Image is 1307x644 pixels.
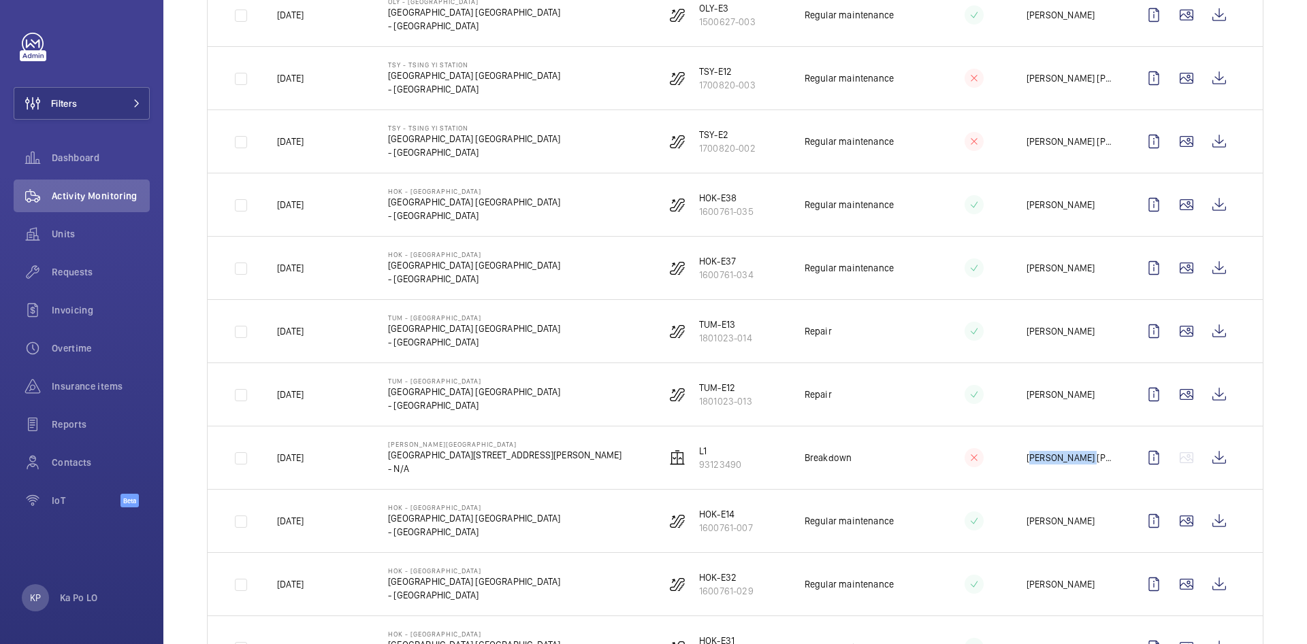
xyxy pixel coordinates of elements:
span: Filters [51,97,77,110]
p: TUM-E13 [699,318,752,331]
p: Regular maintenance [805,71,894,85]
p: [DATE] [277,324,304,338]
p: Repair [805,324,832,338]
p: HOK - [GEOGRAPHIC_DATA] [388,250,560,258]
p: [GEOGRAPHIC_DATA] [GEOGRAPHIC_DATA] [388,575,560,588]
p: - [GEOGRAPHIC_DATA] [388,399,560,412]
p: - [GEOGRAPHIC_DATA] [388,335,560,349]
button: Filters [14,87,150,120]
p: 1801023-013 [699,394,752,408]
p: [PERSON_NAME] [1027,514,1095,528]
p: [DATE] [277,451,304,464]
img: escalator.svg [669,513,685,529]
span: Overtime [52,341,150,355]
p: HOK-E37 [699,254,754,268]
p: Regular maintenance [805,261,894,275]
p: 1500627-003 [699,15,756,29]
p: [PERSON_NAME] [1027,8,1095,22]
p: Breakdown [805,451,852,464]
img: escalator.svg [669,7,685,23]
p: OLY-E3 [699,1,756,15]
p: [DATE] [277,514,304,528]
span: Beta [120,494,139,507]
p: [DATE] [277,198,304,211]
span: IoT [52,494,120,507]
p: Regular maintenance [805,514,894,528]
p: 93123490 [699,458,741,471]
p: TUM - [GEOGRAPHIC_DATA] [388,377,560,385]
p: [DATE] [277,71,304,85]
p: - N/A [388,462,622,475]
p: [DATE] [277,577,304,591]
span: Requests [52,265,150,279]
p: [DATE] [277,261,304,275]
p: Regular maintenance [805,8,894,22]
p: HOK - [GEOGRAPHIC_DATA] [388,503,560,511]
p: HOK-E32 [699,571,754,584]
p: HOK-E14 [699,507,753,521]
p: [PERSON_NAME] [1027,261,1095,275]
img: escalator.svg [669,133,685,150]
img: escalator.svg [669,576,685,592]
p: - [GEOGRAPHIC_DATA] [388,588,560,602]
p: [DATE] [277,135,304,148]
p: [PERSON_NAME] [1027,198,1095,211]
p: HOK - [GEOGRAPHIC_DATA] [388,187,560,195]
span: Insurance items [52,379,150,393]
p: - [GEOGRAPHIC_DATA] [388,82,560,96]
img: escalator.svg [669,323,685,339]
p: HOK - [GEOGRAPHIC_DATA] [388,630,560,638]
span: Reports [52,418,150,431]
p: [GEOGRAPHIC_DATA] [GEOGRAPHIC_DATA] [388,5,560,19]
p: 1801023-014 [699,331,752,345]
p: Regular maintenance [805,198,894,211]
p: Regular maintenance [805,135,894,148]
p: - [GEOGRAPHIC_DATA] [388,19,560,33]
span: Units [52,227,150,241]
p: 1600761-029 [699,584,754,598]
p: TSY - Tsing Yi Station [388,124,560,132]
p: [DATE] [277,388,304,401]
p: [PERSON_NAME] [1027,324,1095,338]
p: - [GEOGRAPHIC_DATA] [388,272,560,286]
img: escalator.svg [669,260,685,276]
p: HOK - [GEOGRAPHIC_DATA] [388,566,560,575]
img: escalator.svg [669,197,685,213]
p: [PERSON_NAME] [1027,388,1095,401]
span: Dashboard [52,151,150,165]
span: Activity Monitoring [52,189,150,203]
p: TUM-E12 [699,381,752,394]
p: 1600761-034 [699,268,754,282]
p: 1600761-035 [699,205,754,218]
img: elevator.svg [669,450,685,466]
p: [GEOGRAPHIC_DATA][STREET_ADDRESS][PERSON_NAME] [388,448,622,462]
p: - [GEOGRAPHIC_DATA] [388,525,560,539]
p: 1600761-007 [699,521,753,535]
p: [DATE] [277,8,304,22]
p: [PERSON_NAME][GEOGRAPHIC_DATA] [388,440,622,448]
p: Ka Po LO [60,591,98,605]
p: L1 [699,444,741,458]
p: [GEOGRAPHIC_DATA] [GEOGRAPHIC_DATA] [388,69,560,82]
p: [PERSON_NAME] [PERSON_NAME] [1027,135,1116,148]
span: Invoicing [52,303,150,317]
img: escalator.svg [669,386,685,403]
p: TSY - Tsing Yi Station [388,61,560,69]
p: TSY-E2 [699,128,756,141]
p: [PERSON_NAME] [PERSON_NAME] [1027,71,1116,85]
p: [GEOGRAPHIC_DATA] [GEOGRAPHIC_DATA] [388,195,560,209]
span: Contacts [52,456,150,469]
p: [GEOGRAPHIC_DATA] [GEOGRAPHIC_DATA] [388,258,560,272]
p: - [GEOGRAPHIC_DATA] [388,209,560,222]
p: Regular maintenance [805,577,894,591]
p: [GEOGRAPHIC_DATA] [GEOGRAPHIC_DATA] [388,322,560,335]
p: KP [30,591,41,605]
p: [PERSON_NAME] [1027,577,1095,591]
p: Repair [805,388,832,401]
p: [GEOGRAPHIC_DATA] [GEOGRAPHIC_DATA] [388,132,560,146]
p: [GEOGRAPHIC_DATA] [GEOGRAPHIC_DATA] [388,385,560,399]
p: TSY-E12 [699,65,756,78]
p: TUM - [GEOGRAPHIC_DATA] [388,313,560,322]
p: [PERSON_NAME] [PERSON_NAME] [1027,451,1116,464]
p: 1700820-003 [699,78,756,92]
